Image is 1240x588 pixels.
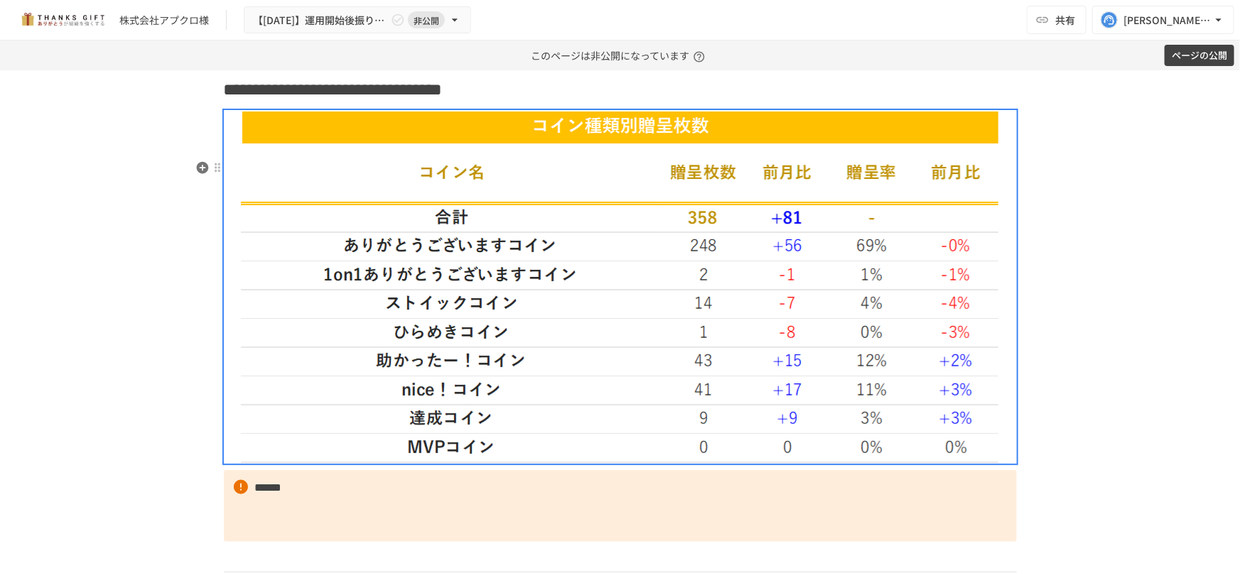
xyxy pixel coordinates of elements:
button: 共有 [1027,6,1087,34]
button: ページの公開 [1165,45,1234,67]
div: [PERSON_NAME][EMAIL_ADDRESS][DOMAIN_NAME] [1123,11,1212,29]
span: 非公開 [408,13,445,28]
img: mMP1OxWUAhQbsRWCurg7vIHe5HqDpP7qZo7fRoNLXQh [17,9,108,31]
div: 株式会社アプクロ様 [119,13,209,28]
span: 【[DATE]】運用開始後振り返りMTG [253,11,388,29]
button: 【[DATE]】運用開始後振り返りMTG非公開 [244,6,471,34]
span: 共有 [1055,12,1075,28]
img: 1a1boQ5ou3Va1jKEEtCtoQ0DHIYl7LaJPvQi8rQi5pG [241,110,999,464]
button: [PERSON_NAME][EMAIL_ADDRESS][DOMAIN_NAME] [1092,6,1234,34]
p: このページは非公開になっています [531,40,709,70]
